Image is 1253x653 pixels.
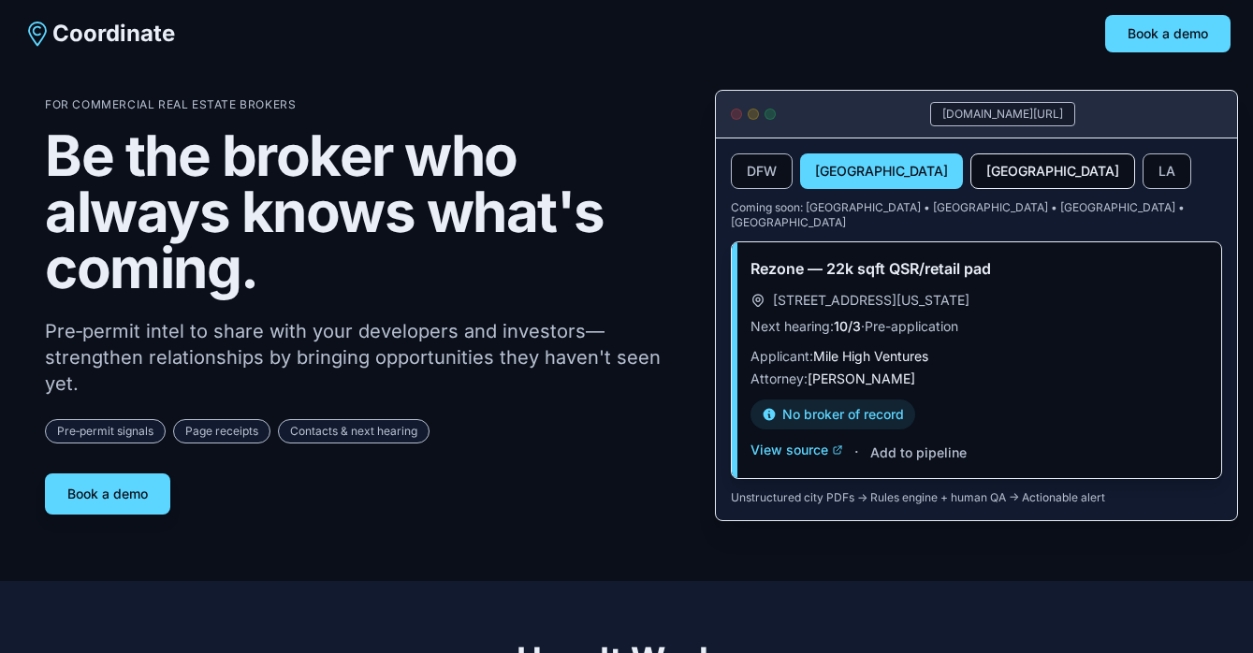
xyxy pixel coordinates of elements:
[750,347,1202,366] p: Applicant:
[45,473,170,515] button: Book a demo
[800,153,963,189] button: [GEOGRAPHIC_DATA]
[52,19,175,49] span: Coordinate
[22,19,52,49] img: Coordinate
[731,200,1222,230] p: Coming soon: [GEOGRAPHIC_DATA] • [GEOGRAPHIC_DATA] • [GEOGRAPHIC_DATA] • [GEOGRAPHIC_DATA]
[808,370,915,386] span: [PERSON_NAME]
[854,441,859,463] span: ·
[813,348,928,364] span: Mile High Ventures
[970,153,1135,189] button: [GEOGRAPHIC_DATA]
[773,291,969,310] span: [STREET_ADDRESS][US_STATE]
[731,490,1222,505] p: Unstructured city PDFs → Rules engine + human QA → Actionable alert
[278,419,430,443] span: Contacts & next hearing
[45,127,685,296] h1: Be the broker who always knows what's coming.
[45,419,166,443] span: Pre‑permit signals
[750,399,915,429] div: No broker of record
[45,318,685,397] p: Pre‑permit intel to share with your developers and investors—strengthen relationships by bringing...
[45,97,685,112] p: For Commercial Real Estate Brokers
[750,441,843,459] button: View source
[173,419,270,443] span: Page receipts
[750,370,1202,388] p: Attorney:
[930,102,1075,126] div: [DOMAIN_NAME][URL]
[834,318,861,334] span: 10/3
[1143,153,1191,189] button: LA
[1105,15,1231,52] button: Book a demo
[750,317,1202,336] p: Next hearing: · Pre-application
[870,443,967,462] button: Add to pipeline
[731,153,793,189] button: DFW
[750,257,1202,280] h3: Rezone — 22k sqft QSR/retail pad
[22,19,175,49] a: Coordinate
